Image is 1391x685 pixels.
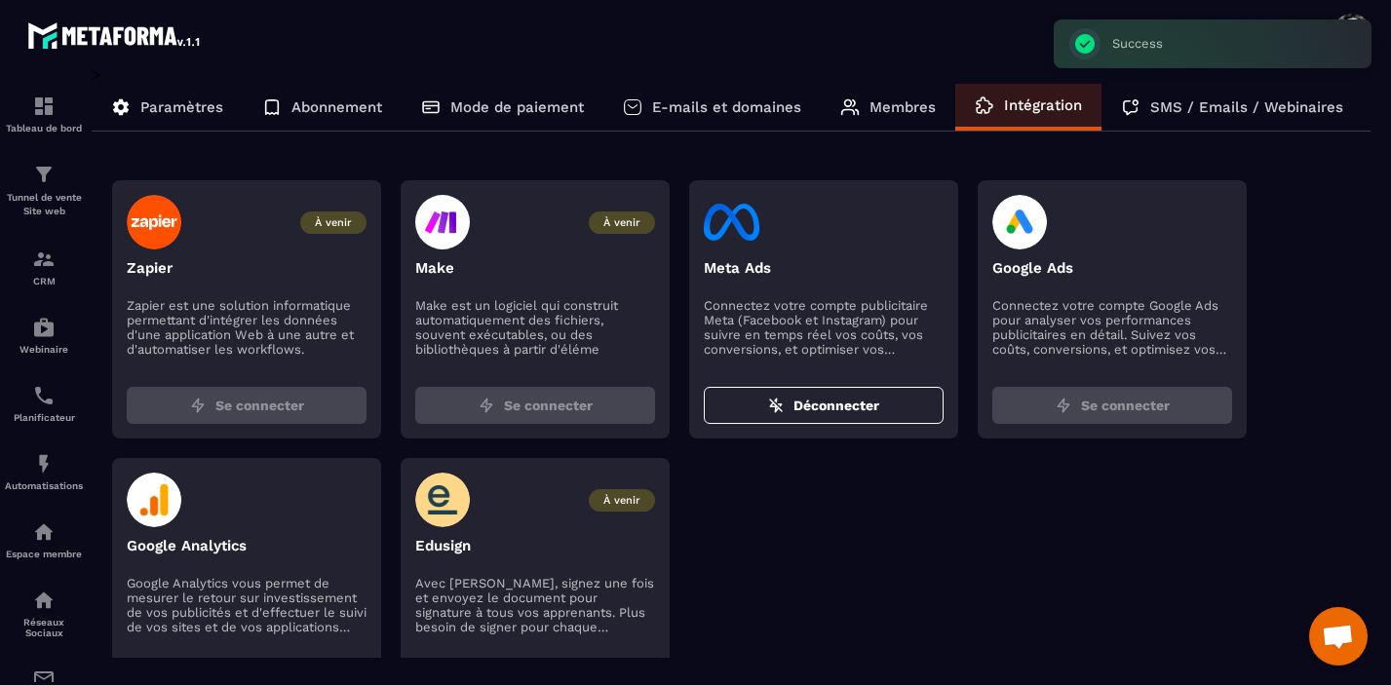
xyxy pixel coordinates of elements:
span: À venir [589,489,655,512]
a: schedulerschedulerPlanificateur [5,369,83,438]
button: Se connecter [992,387,1232,424]
p: Webinaire [5,344,83,355]
img: zap.8ac5aa27.svg [479,398,494,413]
p: Mode de paiement [450,98,584,116]
img: google-ads-logo.4cdbfafa.svg [992,195,1048,249]
p: Make est un logiciel qui construit automatiquement des fichiers, souvent exécutables, ou des bibl... [415,298,655,357]
p: E-mails et domaines [652,98,801,116]
p: Meta Ads [704,259,944,277]
button: Se connecter [127,387,367,424]
span: À venir [589,211,655,234]
a: social-networksocial-networkRéseaux Sociaux [5,574,83,653]
img: formation [32,247,56,271]
img: edusign-logo.5fe905fa.svg [415,473,471,527]
img: formation [32,163,56,186]
p: Edusign [415,537,655,554]
button: Déconnecter [704,387,944,424]
img: make-logo.47d65c36.svg [415,195,470,249]
span: À venir [300,211,367,234]
img: automations [32,452,56,476]
img: facebook-logo.eb727249.svg [704,195,759,249]
p: CRM [5,276,83,286]
a: formationformationTableau de bord [5,80,83,148]
a: automationsautomationsWebinaire [5,301,83,369]
p: Google Analytics [127,537,367,554]
p: Connectez votre compte publicitaire Meta (Facebook et Instagram) pour suivre en temps réel vos co... [704,298,944,357]
p: SMS / Emails / Webinaires [1150,98,1343,116]
p: Avec [PERSON_NAME], signez une fois et envoyez le document pour signature à tous vos apprenants. ... [415,576,655,634]
img: scheduler [32,384,56,407]
div: Ouvrir le chat [1309,607,1368,666]
p: Google Ads [992,259,1232,277]
span: Se connecter [1081,396,1170,415]
p: Réseaux Sociaux [5,617,83,638]
p: Paramètres [140,98,223,116]
p: Tableau de bord [5,123,83,133]
p: Membres [869,98,936,116]
p: Espace membre [5,549,83,559]
p: Tunnel de vente Site web [5,191,83,218]
a: formationformationTunnel de vente Site web [5,148,83,233]
img: automations [32,520,56,544]
img: zap-off.84e09383.svg [768,398,784,413]
a: automationsautomationsAutomatisations [5,438,83,506]
img: social-network [32,589,56,612]
button: Se connecter [415,387,655,424]
img: zapier-logo.003d59f5.svg [127,195,182,249]
span: Se connecter [504,396,593,415]
p: Abonnement [291,98,382,116]
img: formation [32,95,56,118]
p: Zapier [127,259,367,277]
p: Automatisations [5,480,83,491]
p: Intégration [1004,96,1082,114]
span: Se connecter [215,396,304,415]
a: automationsautomationsEspace membre [5,506,83,574]
img: zap.8ac5aa27.svg [1056,398,1071,413]
p: Google Analytics vous permet de mesurer le retour sur investissement de vos publicités et d'effec... [127,576,367,634]
a: formationformationCRM [5,233,83,301]
p: Zapier est une solution informatique permettant d'intégrer les données d'une application Web à un... [127,298,367,357]
p: Make [415,259,655,277]
p: Planificateur [5,412,83,423]
img: google-analytics-logo.594682c4.svg [127,473,182,527]
img: logo [27,18,203,53]
img: automations [32,316,56,339]
span: Déconnecter [793,396,879,415]
p: Connectez votre compte Google Ads pour analyser vos performances publicitaires en détail. Suivez ... [992,298,1232,357]
img: zap.8ac5aa27.svg [190,398,206,413]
